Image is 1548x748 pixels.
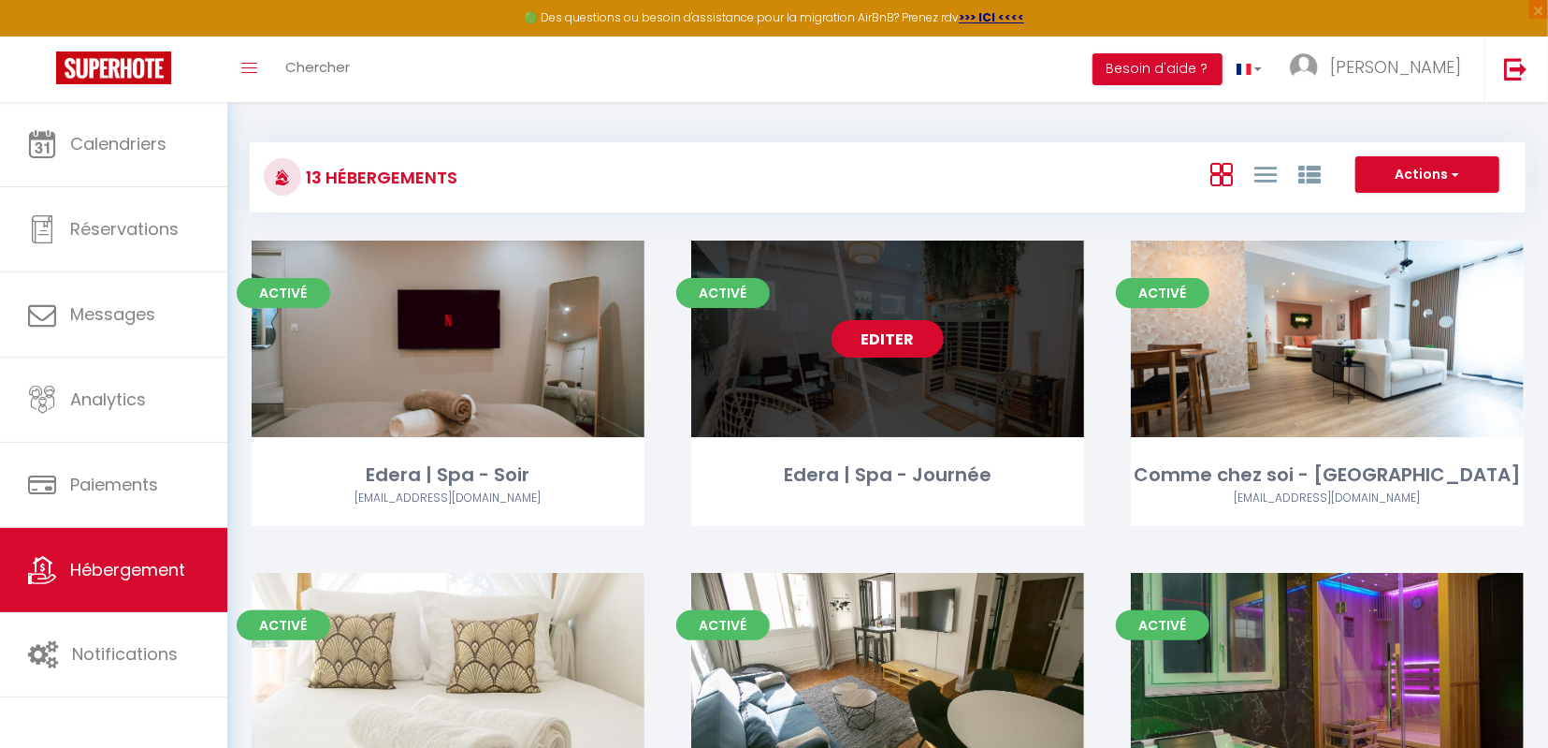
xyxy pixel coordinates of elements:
[70,132,166,155] span: Calendriers
[1298,158,1321,189] a: Vue par Groupe
[237,610,330,640] span: Activé
[959,9,1024,25] a: >>> ICI <<<<
[676,278,770,308] span: Activé
[1355,156,1499,194] button: Actions
[70,558,185,581] span: Hébergement
[676,610,770,640] span: Activé
[252,461,644,490] div: Edera | Spa - Soir
[70,302,155,326] span: Messages
[1504,57,1527,81] img: logout
[285,57,350,77] span: Chercher
[72,642,178,666] span: Notifications
[832,320,944,358] a: Editer
[271,37,364,102] a: Chercher
[70,388,146,411] span: Analytics
[1116,610,1209,640] span: Activé
[1290,53,1318,81] img: ...
[1116,278,1209,308] span: Activé
[70,217,179,241] span: Réservations
[1330,55,1461,79] span: [PERSON_NAME]
[237,278,330,308] span: Activé
[56,51,171,84] img: Super Booking
[1131,461,1524,490] div: Comme chez soi - [GEOGRAPHIC_DATA]
[1254,158,1277,189] a: Vue en Liste
[1210,158,1233,189] a: Vue en Box
[1131,490,1524,507] div: Airbnb
[70,473,158,496] span: Paiements
[1092,53,1222,85] button: Besoin d'aide ?
[1276,37,1484,102] a: ... [PERSON_NAME]
[301,156,457,198] h3: 13 Hébergements
[252,490,644,507] div: Airbnb
[691,461,1084,490] div: Edera | Spa - Journée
